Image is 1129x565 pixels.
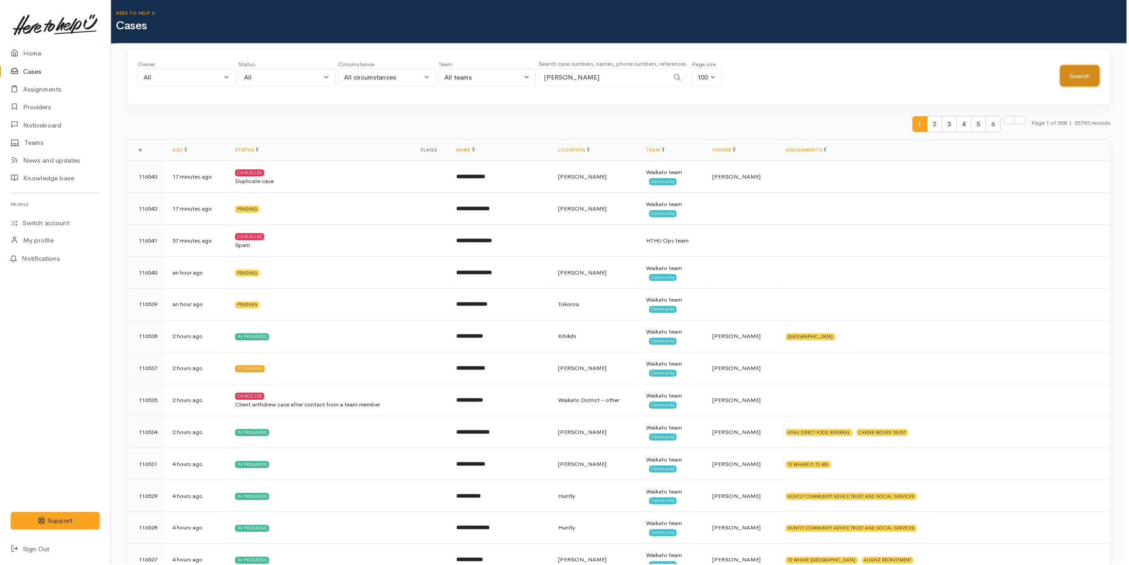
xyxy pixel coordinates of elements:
span: [PERSON_NAME] [714,493,762,501]
div: Waikato team [648,520,700,529]
div: CAREER MOVES TRUST [858,430,910,437]
div: Status [239,60,336,69]
td: 116542 [128,193,166,225]
span: [PERSON_NAME] [559,557,608,565]
td: 116541 [128,225,166,257]
span: Community [650,402,678,410]
span: [PERSON_NAME] [559,269,608,277]
div: All [244,72,323,83]
th: Flags [415,140,450,161]
div: In progress [235,494,270,501]
span: [PERSON_NAME] [559,365,608,373]
button: All [239,68,336,87]
div: 100 [699,72,710,83]
button: All [138,68,236,87]
td: 2 hours ago [166,385,228,417]
th: # [128,140,166,161]
div: All circumstances [345,72,423,83]
div: Page size [693,60,723,69]
span: [PERSON_NAME] [714,173,762,181]
span: 1 [914,116,930,133]
span: Huntly [559,525,576,533]
div: In progress [235,526,270,533]
div: Waikato team [648,424,700,433]
button: All circumstances [339,68,437,87]
div: Screening [235,366,265,373]
div: Spam [235,241,407,250]
div: All [144,72,222,83]
a: Name [457,147,476,153]
span: Community [650,434,678,442]
span: [PERSON_NAME] [714,525,762,533]
div: Team [439,60,537,69]
a: Status [235,147,259,153]
span: Community [650,179,678,186]
span: Huntly [559,493,576,501]
div: Waikato team [648,296,700,305]
td: 2 hours ago [166,417,228,449]
td: 116540 [128,257,166,289]
span: [PERSON_NAME] [559,173,608,181]
span: [PERSON_NAME] [559,205,608,213]
div: Waikato team [648,488,700,497]
td: 116537 [128,353,166,385]
span: Community [650,370,678,378]
div: HTHU DIRECT FOOD REFERRAL [787,430,854,437]
div: [GEOGRAPHIC_DATA] [787,334,837,341]
span: Community [650,275,678,282]
td: 17 minutes ago [166,161,228,193]
td: 4 hours ago [166,513,228,545]
span: 4 [958,116,973,133]
div: HTHU Ops team [648,237,700,246]
td: 116529 [128,481,166,513]
div: Waikato team [648,264,700,273]
h1: Cases [116,20,1129,32]
button: Search [1062,65,1102,87]
td: 57 minutes ago [166,225,228,257]
span: [PERSON_NAME] [559,461,608,469]
h6: Here to help u [116,11,1129,16]
span: 5 [973,116,988,133]
div: Client withdrew case after contact from a team member [235,401,407,410]
a: Age [173,147,188,153]
td: 2 hours ago [166,353,228,385]
span: Waikato District - other [559,397,621,405]
span: [PERSON_NAME] [714,333,762,341]
h6: Profile [11,199,100,211]
span: [PERSON_NAME] [714,429,762,437]
div: Waikato team [648,328,700,337]
a: Team [648,147,666,153]
div: Waikato team [648,552,700,561]
button: All teams [439,68,537,87]
td: 116538 [128,321,166,353]
td: 116534 [128,417,166,449]
td: 2 hours ago [166,321,228,353]
div: Pending [235,270,260,277]
div: ALIGNZ RECRUITMENT [864,558,916,565]
div: All teams [445,72,523,83]
div: Waikato team [648,200,700,209]
div: Waikato team [648,392,700,401]
span: Community [650,338,678,346]
span: [PERSON_NAME] [714,397,762,405]
span: 3 [944,116,959,133]
button: 100 [693,68,723,87]
td: 116528 [128,513,166,545]
div: In progress [235,430,270,437]
td: 116531 [128,449,166,481]
div: Pending [235,302,260,309]
small: Page 1 of 558 55793 records [1033,116,1113,140]
small: Search case numbers, names, phone numbers, references [540,60,688,68]
li: Last page [1017,116,1028,133]
span: Community [650,466,678,473]
div: TE WHARE O TE ATA [787,462,833,469]
a: Assignments [787,147,829,153]
td: 116543 [128,161,166,193]
button: Support [11,513,100,531]
td: 116539 [128,289,166,321]
span: [PERSON_NAME] [559,429,608,437]
li: Next page [1005,116,1017,133]
div: TE WHARE [GEOGRAPHIC_DATA] [787,558,860,565]
td: 4 hours ago [166,481,228,513]
div: HUNTLY COMMUNITY ADVICE TRUST AND SOCIAL SERVICES [787,494,919,501]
